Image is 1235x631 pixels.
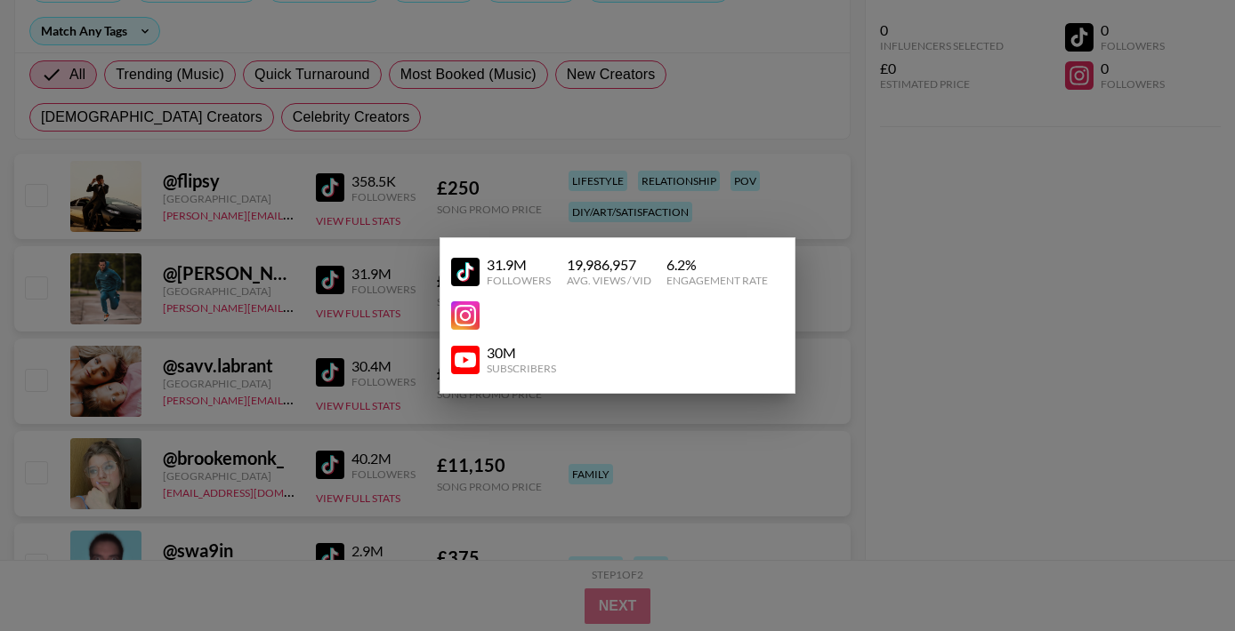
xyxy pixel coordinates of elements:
div: Engagement Rate [666,274,768,287]
div: Avg. Views / Vid [567,274,651,287]
div: 31.9M [487,256,551,274]
img: YouTube [451,301,480,330]
div: 19,986,957 [567,256,651,274]
iframe: Drift Widget Chat Controller [1146,542,1214,610]
div: 30M [487,344,556,362]
div: 6.2 % [666,256,768,274]
img: YouTube [451,346,480,374]
div: Subscribers [487,362,556,375]
div: Followers [487,274,551,287]
img: YouTube [451,258,480,286]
